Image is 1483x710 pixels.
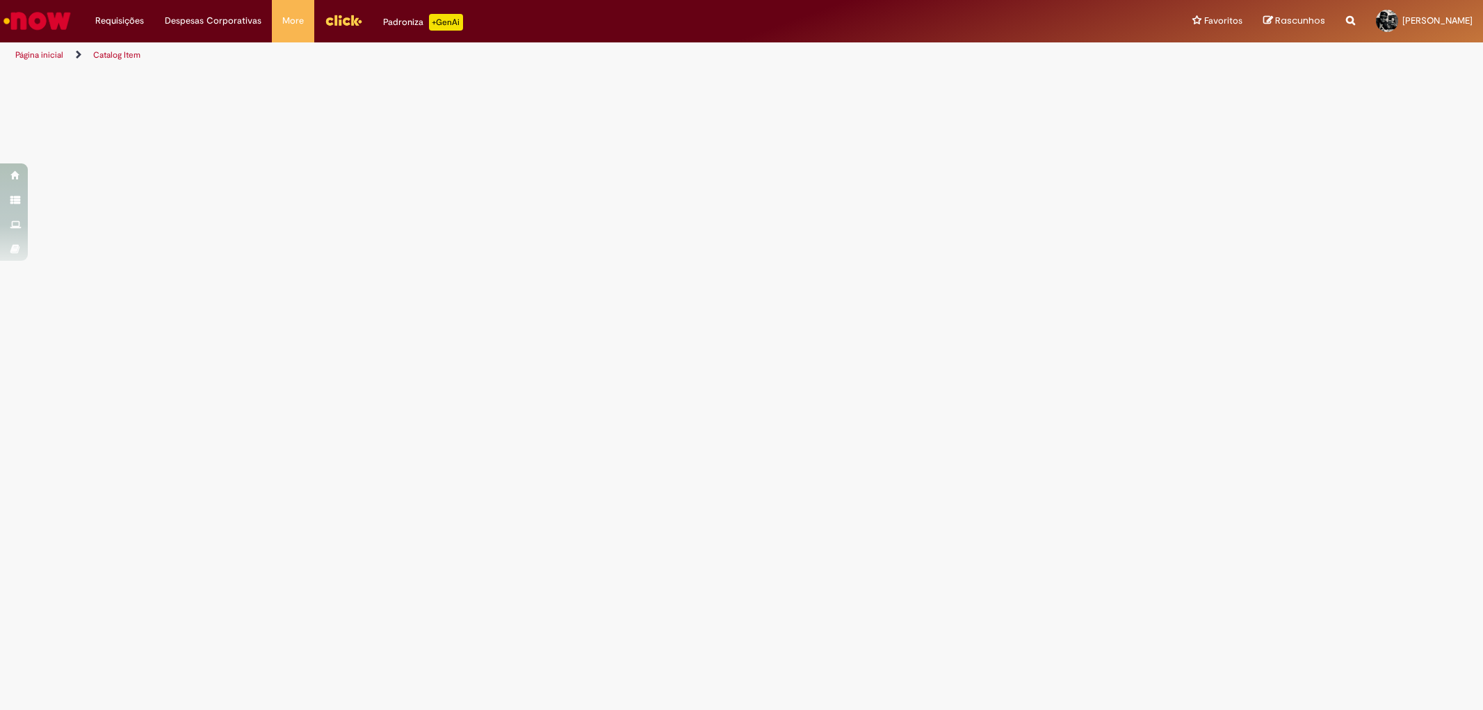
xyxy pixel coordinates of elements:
[325,10,362,31] img: click_logo_yellow_360x200.png
[383,14,463,31] div: Padroniza
[93,49,140,60] a: Catalog Item
[282,14,304,28] span: More
[95,14,144,28] span: Requisições
[10,42,978,68] ul: Trilhas de página
[165,14,261,28] span: Despesas Corporativas
[1275,14,1325,27] span: Rascunhos
[429,14,463,31] p: +GenAi
[15,49,63,60] a: Página inicial
[1204,14,1242,28] span: Favoritos
[1402,15,1473,26] span: [PERSON_NAME]
[1263,15,1325,28] a: Rascunhos
[1,7,73,35] img: ServiceNow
